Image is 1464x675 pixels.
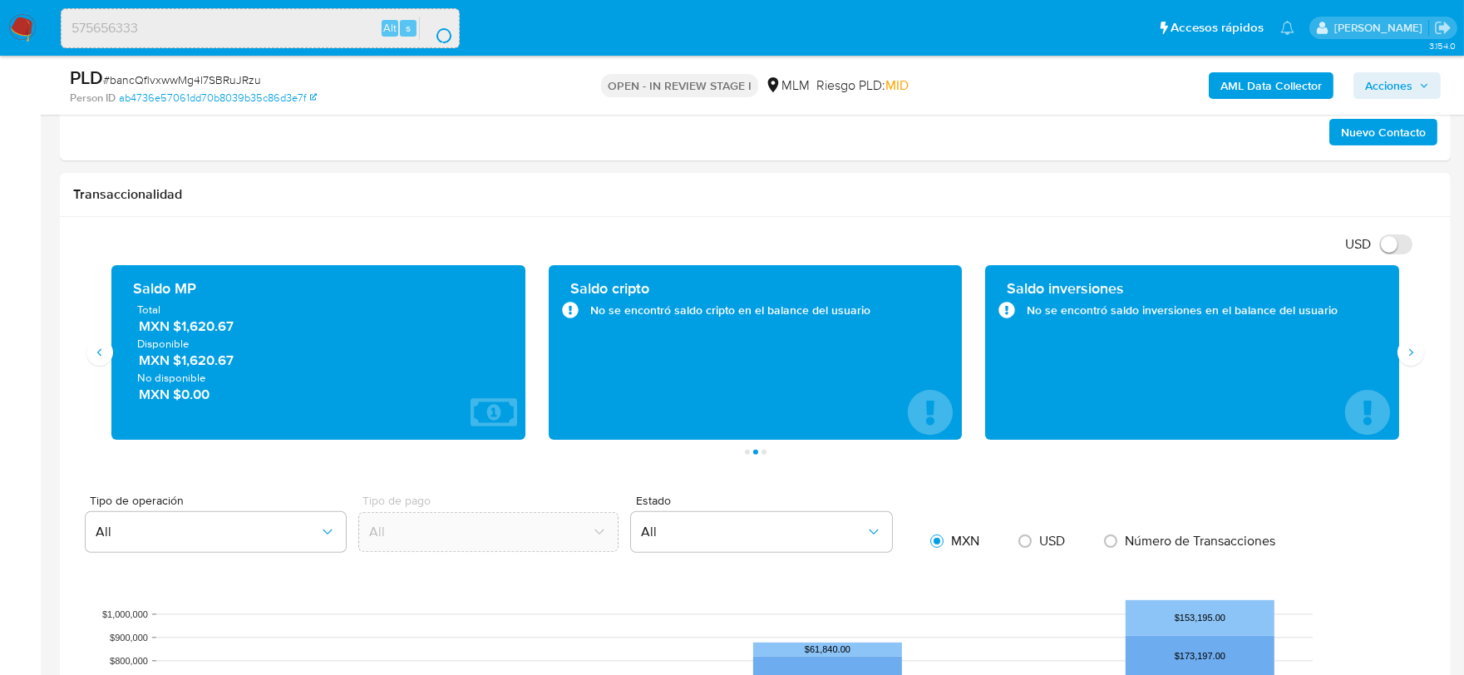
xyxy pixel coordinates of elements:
[1334,20,1428,36] p: dalia.goicochea@mercadolibre.com.mx
[103,71,261,88] span: # bancQflvxwwMg4l7SBRuJRzu
[1353,72,1441,99] button: Acciones
[1220,72,1322,99] b: AML Data Collector
[765,76,810,95] div: MLM
[419,17,453,40] button: search-icon
[383,20,397,36] span: Alt
[1429,39,1456,52] span: 3.154.0
[406,20,411,36] span: s
[601,74,758,97] p: OPEN - IN REVIEW STAGE I
[70,64,103,91] b: PLD
[62,17,459,39] input: Buscar usuario o caso...
[73,186,1437,203] h1: Transaccionalidad
[1341,121,1426,144] span: Nuevo Contacto
[1209,72,1333,99] button: AML Data Collector
[1434,19,1452,37] a: Salir
[816,76,909,95] span: Riesgo PLD:
[119,91,317,106] a: ab4736e57061dd70b8039b35c86d3e7f
[1365,72,1412,99] span: Acciones
[70,91,116,106] b: Person ID
[1280,21,1294,35] a: Notificaciones
[1171,19,1264,37] span: Accesos rápidos
[1329,119,1437,145] button: Nuevo Contacto
[885,76,909,95] span: MID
